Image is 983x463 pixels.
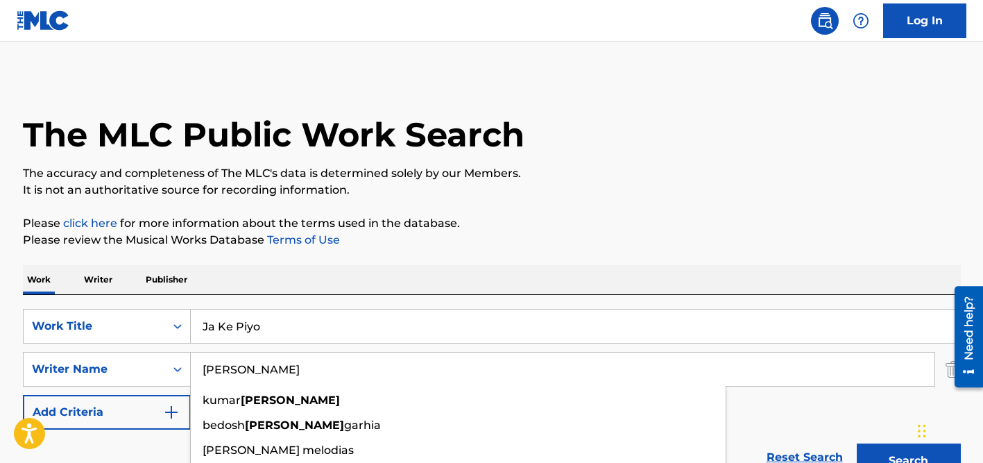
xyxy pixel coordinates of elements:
[883,3,966,38] a: Log In
[23,395,191,430] button: Add Criteria
[914,396,983,463] iframe: Chat Widget
[23,215,961,232] p: Please for more information about the terms used in the database.
[853,12,869,29] img: help
[344,419,381,432] span: garhia
[23,165,961,182] p: The accuracy and completeness of The MLC's data is determined solely by our Members.
[847,7,875,35] div: Help
[23,232,961,249] p: Please review the Musical Works Database
[918,410,926,452] div: Drag
[245,419,344,432] strong: [PERSON_NAME]
[23,182,961,199] p: It is not an authoritative source for recording information.
[142,265,191,294] p: Publisher
[23,114,524,155] h1: The MLC Public Work Search
[203,419,245,432] span: bedosh
[80,265,117,294] p: Writer
[811,7,839,35] a: Public Search
[23,265,55,294] p: Work
[241,394,340,407] strong: [PERSON_NAME]
[203,394,241,407] span: kumar
[203,444,354,457] span: [PERSON_NAME] melodias
[32,361,157,378] div: Writer Name
[17,10,70,31] img: MLC Logo
[163,404,180,421] img: 9d2ae6d4665cec9f34b9.svg
[817,12,833,29] img: search
[944,280,983,392] iframe: Resource Center
[63,217,117,230] a: click here
[264,233,340,246] a: Terms of Use
[32,318,157,335] div: Work Title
